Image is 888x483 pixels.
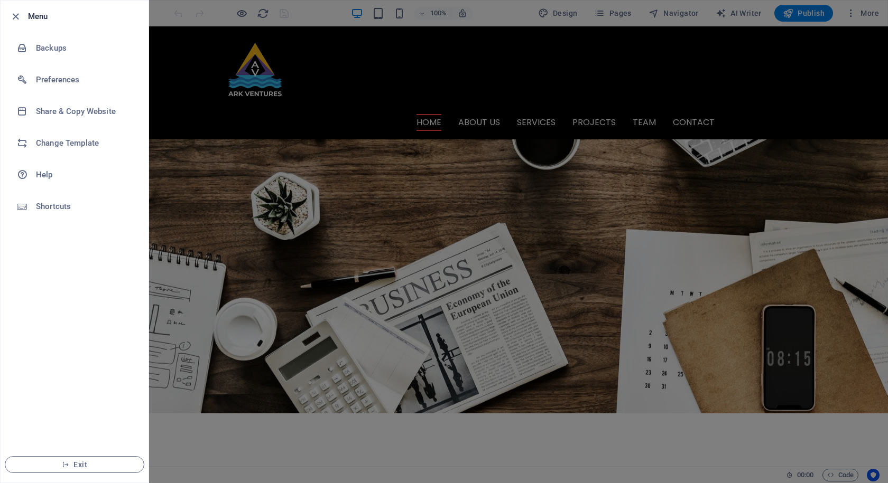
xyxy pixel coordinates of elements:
button: Exit [5,456,144,473]
span: Exit [14,460,135,469]
h6: Shortcuts [36,200,134,213]
h6: Preferences [36,73,134,86]
h6: Help [36,168,134,181]
a: Help [1,159,149,191]
h6: Backups [36,42,134,54]
h6: Change Template [36,137,134,149]
h6: Share & Copy Website [36,105,134,118]
h6: Menu [28,10,140,23]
